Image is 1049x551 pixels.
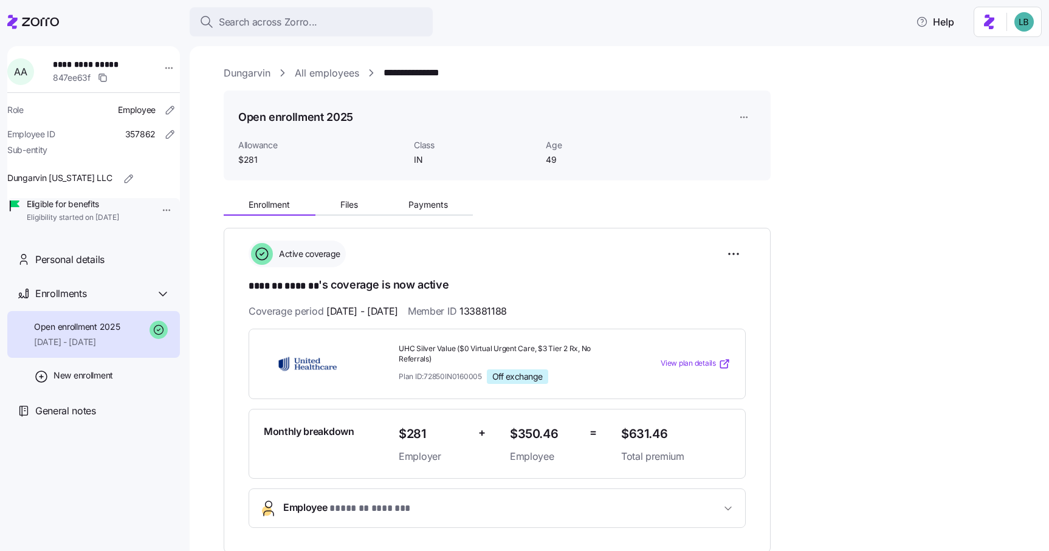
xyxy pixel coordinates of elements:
span: 49 [546,154,668,166]
span: [DATE] - [DATE] [326,304,398,319]
span: Payments [408,200,448,209]
span: View plan details [661,358,716,369]
span: Active coverage [275,248,340,260]
span: 357862 [125,128,156,140]
span: 847ee63f [53,72,91,84]
span: General notes [35,403,96,419]
span: = [590,424,597,442]
span: Employee [510,449,580,464]
span: IN [414,154,536,166]
span: 133881188 [459,304,507,319]
span: New enrollment [53,369,113,382]
span: Enrollment [249,200,290,209]
span: Age [546,139,668,151]
span: Dungarvin [US_STATE] LLC [7,172,112,184]
span: Employer [399,449,469,464]
span: Help [916,15,954,29]
h1: 's coverage is now active [249,277,746,294]
span: Allowance [238,139,404,151]
img: 55738f7c4ee29e912ff6c7eae6e0401b [1014,12,1034,32]
span: Class [414,139,536,151]
a: All employees [295,66,359,81]
span: Member ID [408,304,507,319]
span: Coverage period [249,304,398,319]
span: Eligibility started on [DATE] [27,213,119,223]
span: Off exchange [492,371,543,382]
span: Role [7,104,24,116]
span: A A [14,67,27,77]
span: Search across Zorro... [219,15,317,30]
button: Help [906,10,964,34]
span: Personal details [35,252,105,267]
img: UnitedHealthcare [264,350,351,378]
a: View plan details [661,358,731,370]
span: Monthly breakdown [264,424,354,439]
span: Sub-entity [7,144,47,156]
span: UHC Silver Value ($0 Virtual Urgent Care, $3 Tier 2 Rx, No Referrals) [399,344,611,364]
span: $631.46 [621,424,731,444]
span: Open enrollment 2025 [34,321,120,333]
span: Enrollments [35,286,86,301]
span: $281 [238,154,404,166]
h1: Open enrollment 2025 [238,109,353,125]
span: Employee [283,500,410,516]
span: Files [340,200,358,209]
span: Employee [118,104,156,116]
span: + [478,424,486,442]
span: Eligible for benefits [27,198,119,210]
span: $350.46 [510,424,580,444]
span: Plan ID: 72850IN0160005 [399,371,482,382]
button: Search across Zorro... [190,7,433,36]
span: Employee ID [7,128,55,140]
a: Dungarvin [224,66,270,81]
span: $281 [399,424,469,444]
span: [DATE] - [DATE] [34,336,120,348]
span: Total premium [621,449,731,464]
